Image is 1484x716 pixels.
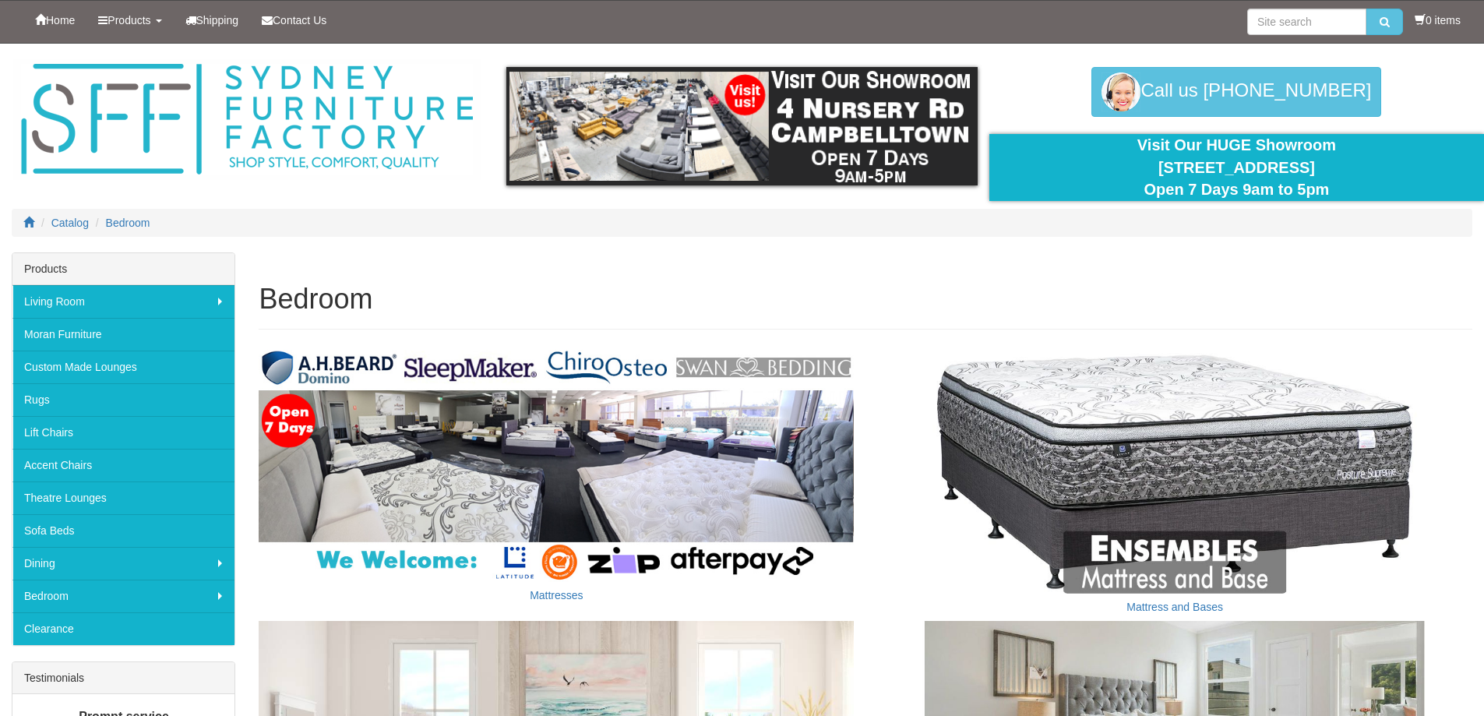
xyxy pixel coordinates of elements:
a: Clearance [12,612,234,645]
img: Mattresses [259,345,854,582]
a: Living Room [12,285,234,318]
div: Visit Our HUGE Showroom [STREET_ADDRESS] Open 7 Days 9am to 5pm [1001,134,1472,201]
img: Mattress and Bases [877,345,1472,593]
a: Custom Made Lounges [12,351,234,383]
a: Theatre Lounges [12,481,234,514]
span: Home [46,14,75,26]
a: Accent Chairs [12,449,234,481]
a: Sofa Beds [12,514,234,547]
a: Contact Us [250,1,338,40]
a: Bedroom [12,580,234,612]
a: Home [23,1,86,40]
a: Products [86,1,173,40]
span: Products [108,14,150,26]
a: Lift Chairs [12,416,234,449]
div: Products [12,253,234,285]
a: Moran Furniture [12,318,234,351]
a: Catalog [51,217,89,229]
div: Testimonials [12,662,234,694]
span: Contact Us [273,14,326,26]
a: Mattress and Bases [1126,601,1223,613]
li: 0 items [1415,12,1461,28]
h1: Bedroom [259,284,1472,315]
input: Site search [1247,9,1366,35]
img: Sydney Furniture Factory [13,59,481,180]
span: Shipping [196,14,239,26]
a: Mattresses [530,589,583,601]
a: Rugs [12,383,234,416]
a: Bedroom [106,217,150,229]
a: Shipping [174,1,251,40]
a: Dining [12,547,234,580]
img: showroom.gif [506,67,978,185]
